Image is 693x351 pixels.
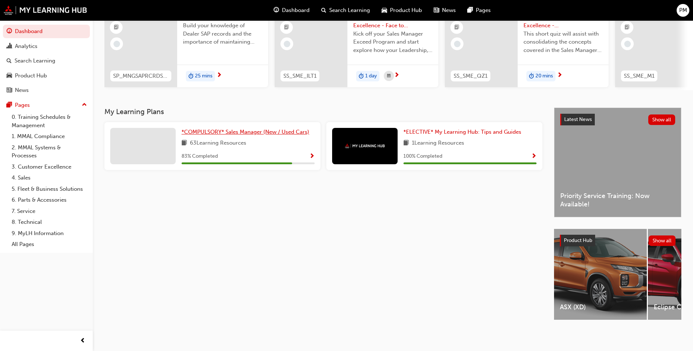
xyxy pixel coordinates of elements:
[268,3,315,18] a: guage-iconDashboard
[274,6,279,15] span: guage-icon
[15,86,29,94] div: News
[412,139,464,148] span: 1 Learning Resources
[7,102,12,109] span: pages-icon
[560,114,675,125] a: Latest NewsShow all
[15,72,47,80] div: Product Hub
[624,41,631,47] span: learningRecordVerb_NONE-icon
[195,72,212,80] span: 25 mins
[677,4,689,17] button: PM
[625,23,630,32] span: booktick-icon
[387,72,391,81] span: calendar-icon
[3,25,90,38] a: Dashboard
[462,3,497,18] a: pages-iconPages
[9,239,90,250] a: All Pages
[648,114,676,125] button: Show all
[7,28,12,35] span: guage-icon
[523,30,603,55] span: This short quiz will assist with consolidating the concepts covered in the Sales Manager Exceed '...
[7,43,12,50] span: chart-icon
[3,84,90,97] a: News
[9,142,90,161] a: 2. MMAL Systems & Processes
[394,72,399,79] span: next-icon
[9,112,90,131] a: 0. Training Schedules & Management
[182,129,309,135] span: *COMPULSORY* Sales Manager (New / Used Cars)
[679,6,687,15] span: PM
[467,6,473,15] span: pages-icon
[624,72,654,80] span: SS_SME_M1
[183,21,262,46] span: Build your knowledge of Dealer SAP records and the importance of maintaining your staff records i...
[529,72,534,81] span: duration-icon
[403,152,442,161] span: 100 % Completed
[9,172,90,183] a: 4. Sales
[345,144,385,148] img: mmal
[15,42,37,51] div: Analytics
[284,23,289,32] span: booktick-icon
[531,153,537,160] span: Show Progress
[9,228,90,239] a: 9. MyLH Information
[428,3,462,18] a: news-iconNews
[3,98,90,112] button: Pages
[403,128,524,136] a: *ELECTIVE* My Learning Hub: Tips and Guides
[216,72,222,79] span: next-icon
[315,3,376,18] a: search-iconSearch Learning
[382,6,387,15] span: car-icon
[3,69,90,82] a: Product Hub
[182,139,187,148] span: book-icon
[554,229,647,320] a: ASX (XD)
[309,152,315,161] button: Show Progress
[80,336,85,346] span: prev-icon
[564,116,592,122] span: Latest News
[7,73,12,79] span: car-icon
[321,6,326,15] span: search-icon
[390,6,422,15] span: Product Hub
[182,128,312,136] a: *COMPULSORY* Sales Manager (New / Used Cars)
[434,6,439,15] span: news-icon
[182,152,218,161] span: 83 % Completed
[3,54,90,68] a: Search Learning
[403,139,409,148] span: book-icon
[353,30,433,55] span: Kick off your Sales Manager Exceed Program and start explore how your Leadership, Sales Operation...
[9,217,90,228] a: 8. Technical
[309,153,315,160] span: Show Progress
[454,23,459,32] span: booktick-icon
[3,40,90,53] a: Analytics
[15,57,55,65] div: Search Learning
[9,183,90,195] a: 5. Fleet & Business Solutions
[554,108,681,217] a: Latest NewsShow allPriority Service Training: Now Available!
[403,129,521,135] span: *ELECTIVE* My Learning Hub: Tips and Guides
[454,41,461,47] span: learningRecordVerb_NONE-icon
[376,3,428,18] a: car-iconProduct Hub
[359,72,364,81] span: duration-icon
[82,100,87,110] span: up-icon
[7,58,12,64] span: search-icon
[15,101,30,109] div: Pages
[560,192,675,208] span: Priority Service Training: Now Available!
[564,237,592,243] span: Product Hub
[113,41,120,47] span: learningRecordVerb_NONE-icon
[557,72,562,79] span: next-icon
[9,161,90,173] a: 3. Customer Excellence
[3,23,90,98] button: DashboardAnalyticsSearch LearningProduct HubNews
[7,87,12,94] span: news-icon
[560,303,641,311] span: ASX (XD)
[188,72,194,81] span: duration-icon
[283,72,316,80] span: SS_SME_ILT1
[535,72,553,80] span: 20 mins
[365,72,377,80] span: 1 day
[329,6,370,15] span: Search Learning
[454,72,487,80] span: SS_SME_QZ1
[442,6,456,15] span: News
[104,108,542,116] h3: My Learning Plans
[114,23,119,32] span: booktick-icon
[4,5,87,15] img: mmal
[476,6,491,15] span: Pages
[9,194,90,206] a: 6. Parts & Accessories
[113,72,168,80] span: SP_MNGSAPRCRDS_M1
[9,206,90,217] a: 7. Service
[284,41,290,47] span: learningRecordVerb_NONE-icon
[282,6,310,15] span: Dashboard
[531,152,537,161] button: Show Progress
[649,235,676,246] button: Show all
[9,131,90,142] a: 1. MMAL Compliance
